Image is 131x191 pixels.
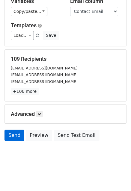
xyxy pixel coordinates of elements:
[11,66,78,70] small: [EMAIL_ADDRESS][DOMAIN_NAME]
[11,22,37,28] a: Templates
[54,130,99,141] a: Send Test Email
[43,31,59,40] button: Save
[11,88,39,95] a: +106 more
[11,56,120,62] h5: 109 Recipients
[4,130,24,141] a: Send
[11,111,120,117] h5: Advanced
[101,162,131,191] iframe: Chat Widget
[11,72,78,77] small: [EMAIL_ADDRESS][DOMAIN_NAME]
[11,31,34,40] a: Load...
[11,79,78,84] small: [EMAIL_ADDRESS][DOMAIN_NAME]
[26,130,52,141] a: Preview
[11,7,47,16] a: Copy/paste...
